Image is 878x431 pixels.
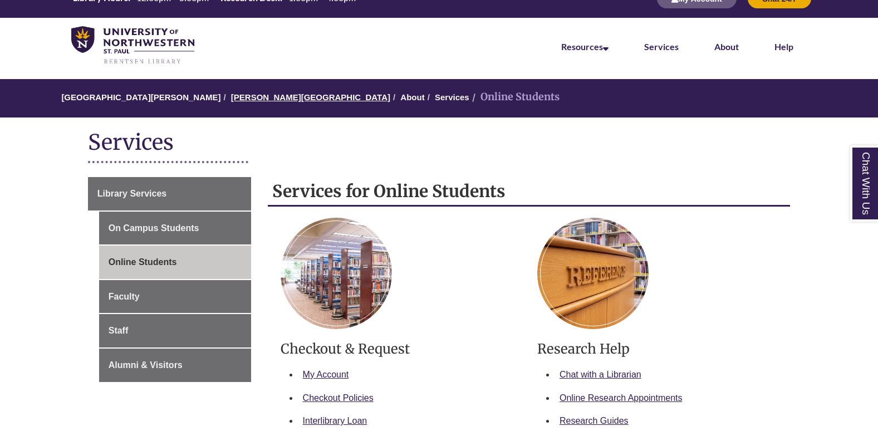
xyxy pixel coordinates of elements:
a: Services [644,41,679,52]
h3: Checkout & Request [281,340,521,357]
li: Online Students [469,89,560,105]
a: Online Students [99,246,251,279]
a: About [714,41,739,52]
a: Library Services [88,177,251,210]
a: On Campus Students [99,212,251,245]
a: Staff [99,314,251,347]
span: Library Services [97,189,167,198]
h3: Research Help [537,340,777,357]
div: Guide Page Menu [88,177,251,382]
a: Services [435,92,469,102]
a: [GEOGRAPHIC_DATA][PERSON_NAME] [61,92,220,102]
a: Faculty [99,280,251,314]
a: Research Guides [560,416,629,425]
a: About [400,92,424,102]
a: Checkout Policies [303,393,374,403]
h2: Services for Online Students [268,177,791,207]
a: Chat with a Librarian [560,370,641,379]
h1: Services [88,129,791,158]
a: [PERSON_NAME][GEOGRAPHIC_DATA] [231,92,390,102]
a: Alumni & Visitors [99,349,251,382]
a: My Account [303,370,349,379]
a: Resources [561,41,609,52]
img: UNWSP Library Logo [71,26,194,65]
a: Help [774,41,793,52]
a: Online Research Appointments [560,393,683,403]
a: Interlibrary Loan [303,416,367,425]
